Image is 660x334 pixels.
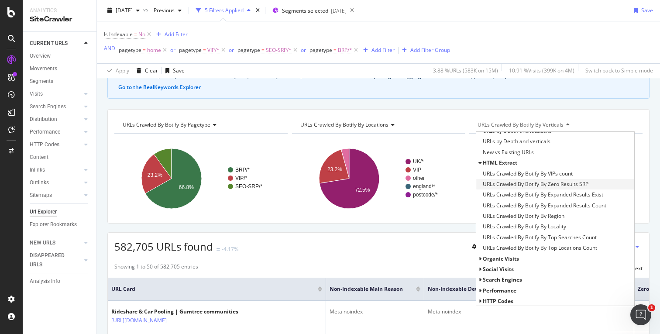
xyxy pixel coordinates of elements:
div: 3.88 % URLs ( 583K on 15M ) [433,67,498,74]
span: Non-Indexable Main Reason [330,285,403,293]
div: A chart. [469,141,643,217]
button: Next [631,263,643,273]
text: other [413,175,425,181]
button: Save [630,3,653,17]
div: Add Filter Group [410,46,450,54]
button: Apply [104,64,129,78]
div: A chart. [292,141,465,217]
div: Outlinks [30,178,49,187]
button: AND [104,44,115,52]
div: Overview [30,52,51,61]
span: Previous [150,7,175,14]
svg: A chart. [114,141,288,217]
div: or [301,46,306,54]
text: postcode/* [413,192,438,198]
span: vs [143,6,150,13]
a: HTTP Codes [30,140,82,149]
h4: URLs Crawled By Botify By pagetype [121,118,280,132]
button: or [170,46,175,54]
span: organic Visits [483,255,519,262]
div: Showing 1 to 50 of 582,705 entries [114,263,198,273]
text: 72.5% [355,187,370,193]
img: Equal [217,248,220,251]
a: Outlinks [30,178,82,187]
div: Meta noindex [428,308,630,316]
div: 10.91 % Visits ( 399K on 4M ) [509,67,574,74]
span: pagetype [309,46,332,54]
text: 23.2% [148,172,162,178]
text: BRP/* [235,167,250,173]
div: Search Engines [30,102,66,111]
a: Content [30,153,90,162]
span: URLs Crawled By Botify By Top Locations Count [483,244,597,252]
div: Visits [30,90,43,99]
div: Explorer Bookmarks [30,220,77,229]
a: Segments [30,77,90,86]
span: Is Indexable [104,31,133,38]
div: Url Explorer [30,207,57,217]
a: Performance [30,127,82,137]
span: pagetype [237,46,260,54]
h4: URLs Crawled By Botify By locations [299,118,457,132]
div: -4.17% [222,245,238,253]
span: URLs Crawled By Botify By Region [483,212,564,220]
button: Segments selected[DATE] [269,3,347,17]
span: URLs Crawled By Botify By Locality [483,222,566,231]
a: Search Engines [30,102,82,111]
span: = [203,46,206,54]
text: SEO-SRP/* [235,183,262,189]
div: SiteCrawler [30,14,89,24]
span: Search Engines [483,276,522,283]
button: [DATE] [104,3,143,17]
div: AND [104,45,115,52]
span: social Visits [483,265,514,273]
div: Performance [30,127,60,137]
span: pagetype [119,46,141,54]
div: Content [30,153,48,162]
span: pagetype [179,46,202,54]
span: BRP/* [338,44,352,56]
span: New vs Existing URLs [483,148,534,157]
span: Non-Indexable Detailed Reason [428,285,613,293]
a: Explorer Bookmarks [30,220,90,229]
div: Analytics [30,7,89,14]
div: times [254,6,261,15]
div: Sitemaps [30,191,52,200]
button: Save [162,64,185,78]
a: Inlinks [30,165,82,175]
span: = [143,46,146,54]
a: [URL][DOMAIN_NAME] [111,316,167,325]
div: Switch back to Simple mode [585,67,653,74]
h4: URLs Crawled By Botify By verticals [476,118,635,132]
span: URLs Crawled By Botify By verticals [478,121,564,128]
a: Analysis Info [30,277,90,286]
div: DISAPPEARED URLS [30,251,74,269]
button: 5 Filters Applied [192,3,254,17]
button: Add Filter [360,45,395,55]
span: Performance [483,287,516,294]
span: 2025 Oct. 5th [116,7,133,14]
div: Meta noindex [330,308,420,316]
a: NEW URLS [30,238,82,248]
div: NEW URLS [30,238,55,248]
a: DISAPPEARED URLS [30,251,82,269]
div: HTTP Codes [30,140,59,149]
div: Segments [30,77,53,86]
span: URLs Crawled By Botify By Expanded Results Count [483,201,606,210]
span: No [138,28,145,41]
text: england/* [413,183,435,189]
span: = [261,46,265,54]
div: Add Filter [371,46,395,54]
span: VIP/* [207,44,220,56]
div: Movements [30,64,57,73]
div: Analysis Info [30,277,60,286]
div: Save [641,7,653,14]
span: SEO-SRP/* [266,44,292,56]
span: = [134,31,137,38]
div: [DATE] [331,7,347,14]
a: Sitemaps [30,191,82,200]
button: Create alert [468,240,509,254]
text: 23.2% [327,166,342,172]
span: Segments selected [282,7,328,14]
